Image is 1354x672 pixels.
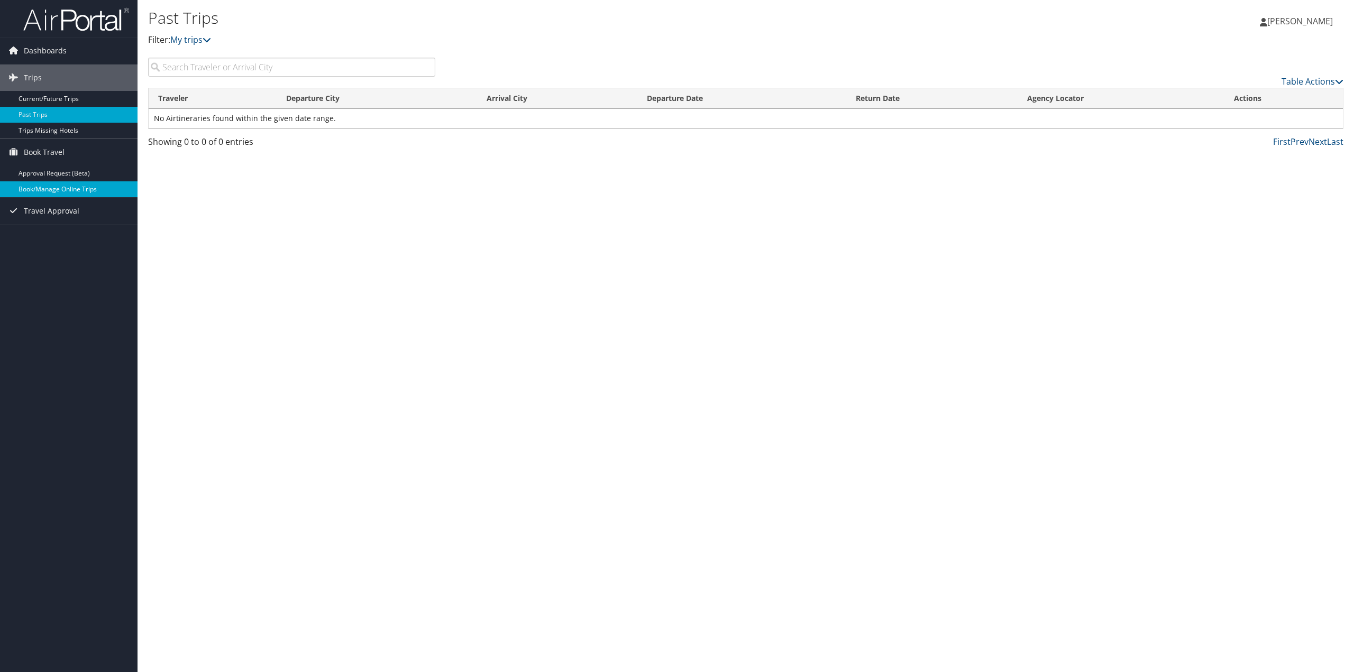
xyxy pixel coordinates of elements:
[24,65,42,91] span: Trips
[1327,136,1343,148] a: Last
[1018,88,1224,109] th: Agency Locator: activate to sort column ascending
[1224,88,1343,109] th: Actions
[148,33,945,47] p: Filter:
[148,135,435,153] div: Showing 0 to 0 of 0 entries
[1273,136,1291,148] a: First
[1309,136,1327,148] a: Next
[148,58,435,77] input: Search Traveler or Arrival City
[637,88,846,109] th: Departure Date: activate to sort column ascending
[170,34,211,45] a: My trips
[1291,136,1309,148] a: Prev
[24,198,79,224] span: Travel Approval
[1267,15,1333,27] span: [PERSON_NAME]
[148,7,945,29] h1: Past Trips
[24,38,67,64] span: Dashboards
[23,7,129,32] img: airportal-logo.png
[149,88,277,109] th: Traveler: activate to sort column ascending
[477,88,637,109] th: Arrival City: activate to sort column ascending
[277,88,477,109] th: Departure City: activate to sort column ascending
[24,139,65,165] span: Book Travel
[149,109,1343,128] td: No Airtineraries found within the given date range.
[846,88,1018,109] th: Return Date: activate to sort column ascending
[1282,76,1343,87] a: Table Actions
[1260,5,1343,37] a: [PERSON_NAME]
